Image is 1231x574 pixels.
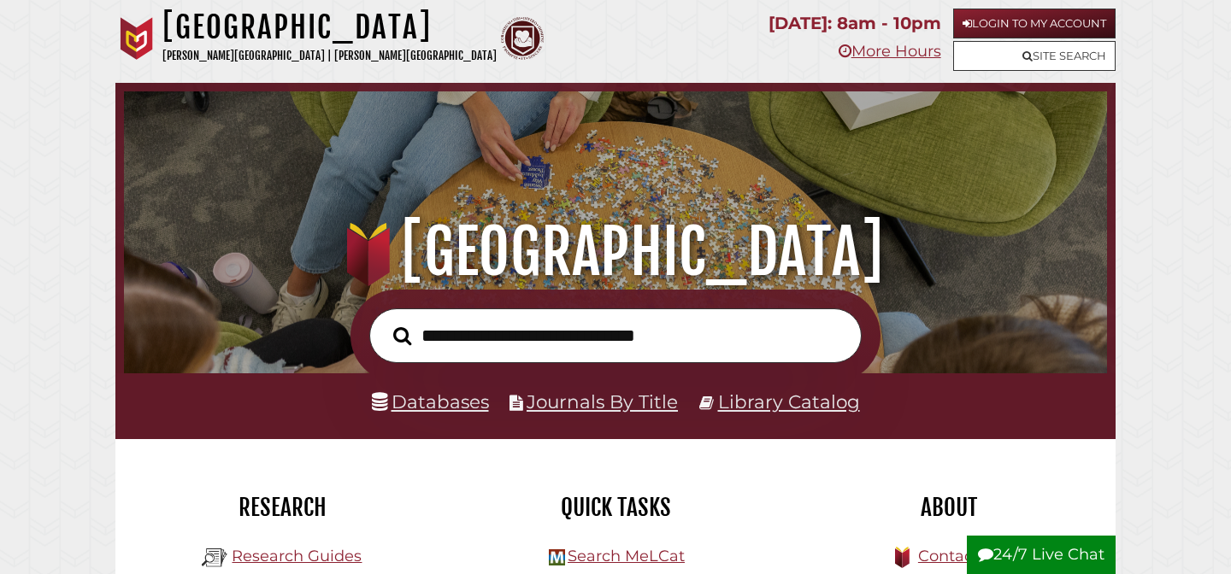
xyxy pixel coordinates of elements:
h2: Research [128,493,436,522]
a: Research Guides [232,547,362,565]
button: Search [385,322,420,350]
a: Journals By Title [527,390,678,413]
a: Search MeLCat [568,547,685,565]
p: [DATE]: 8am - 10pm [769,9,941,38]
a: Databases [372,390,489,413]
a: Contact Us [918,547,1003,565]
a: Site Search [953,41,1116,71]
img: Calvin Theological Seminary [501,17,544,60]
a: Library Catalog [718,390,860,413]
h1: [GEOGRAPHIC_DATA] [143,214,1089,290]
img: Calvin University [115,17,158,60]
h1: [GEOGRAPHIC_DATA] [162,9,497,46]
img: Hekman Library Logo [549,549,565,565]
p: [PERSON_NAME][GEOGRAPHIC_DATA] | [PERSON_NAME][GEOGRAPHIC_DATA] [162,46,497,66]
img: Hekman Library Logo [202,545,227,571]
h2: About [795,493,1103,522]
a: Login to My Account [953,9,1116,38]
h2: Quick Tasks [462,493,769,522]
a: More Hours [839,42,941,61]
i: Search [393,325,411,345]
